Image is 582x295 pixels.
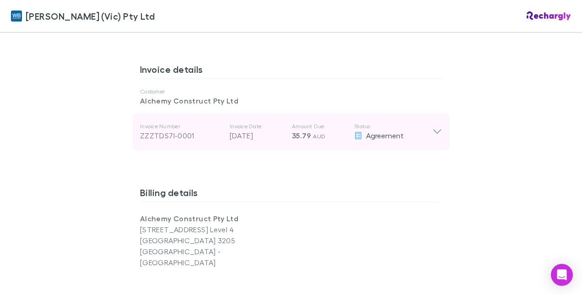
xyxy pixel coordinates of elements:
p: [STREET_ADDRESS] Level 4 [140,224,291,235]
span: Agreement [366,131,404,140]
p: [GEOGRAPHIC_DATA] 3205 [140,235,291,246]
p: Amount Due [292,123,347,130]
h3: Billing details [140,187,442,202]
div: Invoice NumberZZZTDS7I-0001Invoice Date[DATE]Amount Due35.79 AUDStatusAgreement [133,114,449,150]
h3: Invoice details [140,64,442,78]
img: Rechargly Logo [527,11,571,21]
p: Invoice Number [140,123,222,130]
p: [DATE] [230,130,285,141]
span: 35.79 [292,131,311,140]
p: Status [354,123,432,130]
span: AUD [313,133,325,140]
p: [GEOGRAPHIC_DATA] - [GEOGRAPHIC_DATA] [140,246,291,268]
p: Invoice Date [230,123,285,130]
div: ZZZTDS7I-0001 [140,130,222,141]
div: Open Intercom Messenger [551,264,573,286]
p: Alchemy Construct Pty Ltd [140,95,442,106]
img: William Buck (Vic) Pty Ltd's Logo [11,11,22,22]
span: [PERSON_NAME] (Vic) Pty Ltd [26,9,155,23]
p: Alchemy Construct Pty Ltd [140,213,291,224]
p: Customer [140,88,442,95]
